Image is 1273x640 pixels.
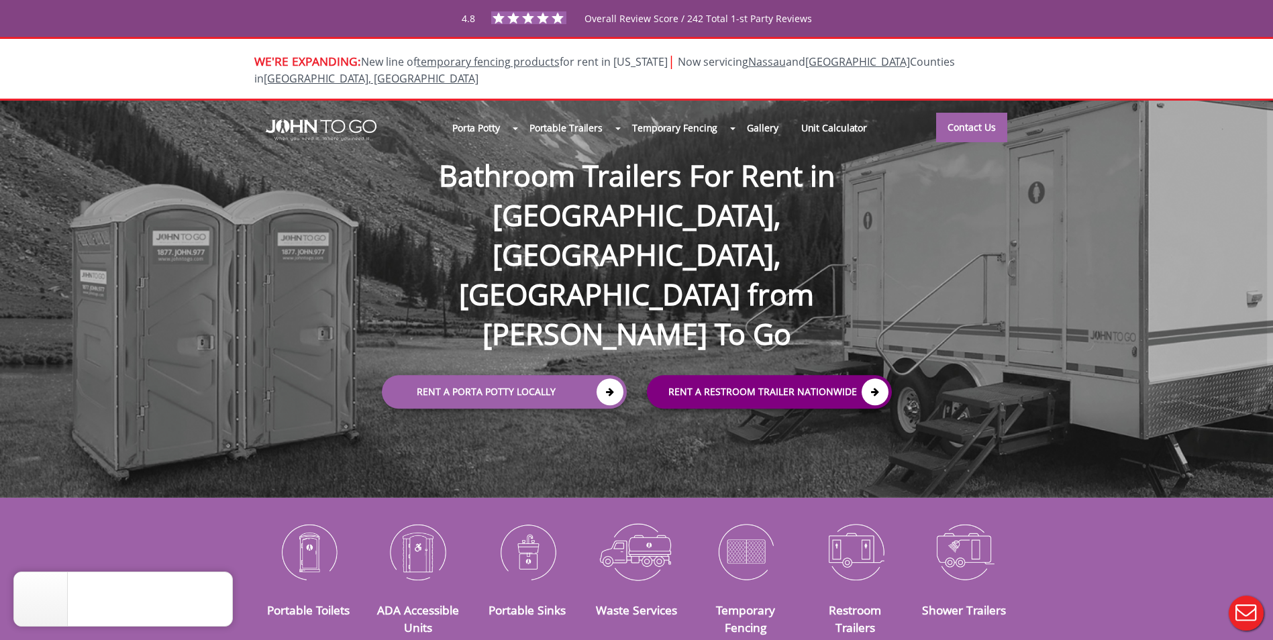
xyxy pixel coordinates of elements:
[264,517,354,586] img: Portable-Toilets-icon_N.png
[518,113,614,142] a: Portable Trailers
[417,54,560,69] a: temporary fencing products
[647,376,892,409] a: rent a RESTROOM TRAILER Nationwide
[482,517,572,586] img: Portable-Sinks-icon_N.png
[701,517,791,586] img: Temporary-Fencing-cion_N.png
[621,113,729,142] a: Temporary Fencing
[596,602,677,618] a: Waste Services
[920,517,1009,586] img: Shower-Trailers-icon_N.png
[790,113,879,142] a: Unit Calculator
[377,602,459,635] a: ADA Accessible Units
[592,517,681,586] img: Waste-Services-icon_N.png
[748,54,786,69] a: Nassau
[735,113,789,142] a: Gallery
[922,602,1006,618] a: Shower Trailers
[254,53,361,69] span: WE'RE EXPANDING:
[489,602,566,618] a: Portable Sinks
[716,602,775,635] a: Temporary Fencing
[936,113,1007,142] a: Contact Us
[462,12,475,25] span: 4.8
[368,113,905,354] h1: Bathroom Trailers For Rent in [GEOGRAPHIC_DATA], [GEOGRAPHIC_DATA], [GEOGRAPHIC_DATA] from [PERSO...
[805,54,910,69] a: [GEOGRAPHIC_DATA]
[382,376,627,409] a: Rent a Porta Potty Locally
[668,52,675,70] span: |
[441,113,511,142] a: Porta Potty
[373,517,462,586] img: ADA-Accessible-Units-icon_N.png
[829,602,881,635] a: Restroom Trailers
[811,517,900,586] img: Restroom-Trailers-icon_N.png
[266,119,376,141] img: JOHN to go
[264,71,478,86] a: [GEOGRAPHIC_DATA], [GEOGRAPHIC_DATA]
[254,54,955,86] span: New line of for rent in [US_STATE]
[584,12,812,52] span: Overall Review Score / 242 Total 1-st Party Reviews
[1219,586,1273,640] button: Live Chat
[254,54,955,86] span: Now servicing and Counties in
[267,602,350,618] a: Portable Toilets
